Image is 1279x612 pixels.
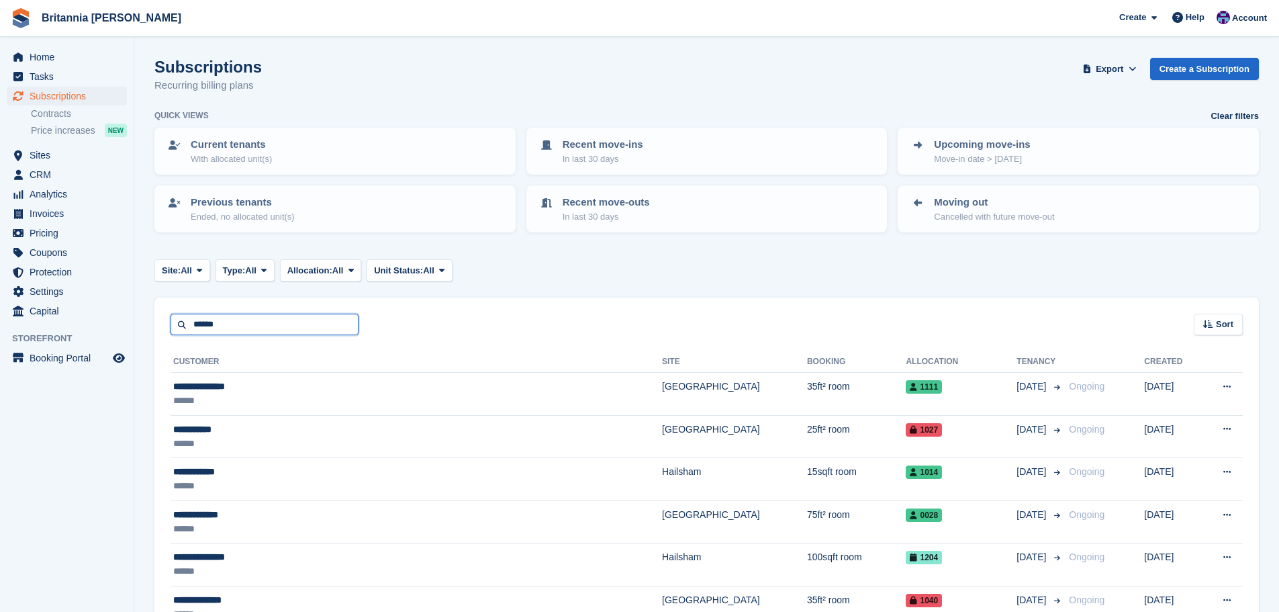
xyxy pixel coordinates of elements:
span: CRM [30,165,110,184]
button: Type: All [216,259,275,281]
a: menu [7,224,127,243]
a: menu [7,349,127,367]
button: Unit Status: All [367,259,452,281]
p: Recurring billing plans [154,78,262,93]
span: 1027 [906,423,942,437]
span: Booking Portal [30,349,110,367]
span: [DATE] [1016,380,1049,394]
td: [DATE] [1144,543,1201,586]
td: 15sqft room [807,458,906,501]
a: menu [7,243,127,262]
span: Ongoing [1069,424,1104,435]
td: Hailsham [662,543,807,586]
td: 75ft² room [807,500,906,543]
a: menu [7,48,127,67]
span: Help [1186,11,1204,24]
span: [DATE] [1016,550,1049,564]
span: Pricing [30,224,110,243]
button: Export [1080,58,1139,80]
span: 1204 [906,551,942,564]
span: Type: [223,264,246,277]
span: 1040 [906,594,942,607]
a: menu [7,282,127,301]
th: Allocation [906,351,1016,373]
td: [GEOGRAPHIC_DATA] [662,415,807,458]
th: Created [1144,351,1201,373]
p: Recent move-outs [563,195,650,210]
span: Tasks [30,67,110,86]
span: [DATE] [1016,465,1049,479]
span: Protection [30,263,110,281]
p: Upcoming move-ins [934,137,1030,152]
td: [DATE] [1144,415,1201,458]
p: Moving out [934,195,1054,210]
img: Becca Clark [1217,11,1230,24]
a: Recent move-outs In last 30 days [528,187,886,231]
p: Ended, no allocated unit(s) [191,210,295,224]
th: Site [662,351,807,373]
span: Site: [162,264,181,277]
span: Analytics [30,185,110,204]
span: Allocation: [287,264,332,277]
span: Ongoing [1069,509,1104,520]
h6: Quick views [154,110,209,122]
th: Tenancy [1016,351,1063,373]
a: Current tenants With allocated unit(s) [156,129,514,173]
p: In last 30 days [563,210,650,224]
a: menu [7,263,127,281]
span: Unit Status: [374,264,423,277]
p: Current tenants [191,137,272,152]
a: Moving out Cancelled with future move-out [899,187,1258,231]
span: Invoices [30,204,110,223]
span: 1111 [906,380,942,394]
td: 25ft² room [807,415,906,458]
a: Create a Subscription [1150,58,1259,80]
span: 0028 [906,509,942,522]
a: menu [7,185,127,204]
span: Coupons [30,243,110,262]
span: Ongoing [1069,381,1104,392]
span: All [332,264,344,277]
p: Move-in date > [DATE] [934,152,1030,166]
th: Customer [171,351,662,373]
span: Ongoing [1069,466,1104,477]
th: Booking [807,351,906,373]
a: Clear filters [1211,110,1259,123]
span: Export [1096,62,1123,76]
img: stora-icon-8386f47178a22dfd0bd8f6a31ec36ba5ce8667c1dd55bd0f319d3a0aa187defe.svg [11,8,31,28]
a: menu [7,146,127,165]
td: 100sqft room [807,543,906,586]
p: With allocated unit(s) [191,152,272,166]
a: menu [7,204,127,223]
p: Recent move-ins [563,137,643,152]
td: [DATE] [1144,500,1201,543]
a: menu [7,67,127,86]
a: Preview store [111,350,127,366]
a: Contracts [31,107,127,120]
p: Cancelled with future move-out [934,210,1054,224]
a: menu [7,302,127,320]
span: Create [1119,11,1146,24]
a: Recent move-ins In last 30 days [528,129,886,173]
span: Account [1232,11,1267,25]
span: Subscriptions [30,87,110,105]
td: [GEOGRAPHIC_DATA] [662,373,807,416]
span: All [423,264,434,277]
span: Sites [30,146,110,165]
td: [DATE] [1144,373,1201,416]
span: Price increases [31,124,95,137]
a: Britannia [PERSON_NAME] [36,7,187,29]
div: NEW [105,124,127,137]
span: Home [30,48,110,67]
td: 35ft² room [807,373,906,416]
span: Ongoing [1069,552,1104,562]
span: Sort [1216,318,1233,331]
span: Settings [30,282,110,301]
p: Previous tenants [191,195,295,210]
h1: Subscriptions [154,58,262,76]
a: Price increases NEW [31,123,127,138]
td: [GEOGRAPHIC_DATA] [662,500,807,543]
button: Site: All [154,259,210,281]
span: All [181,264,192,277]
a: Upcoming move-ins Move-in date > [DATE] [899,129,1258,173]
